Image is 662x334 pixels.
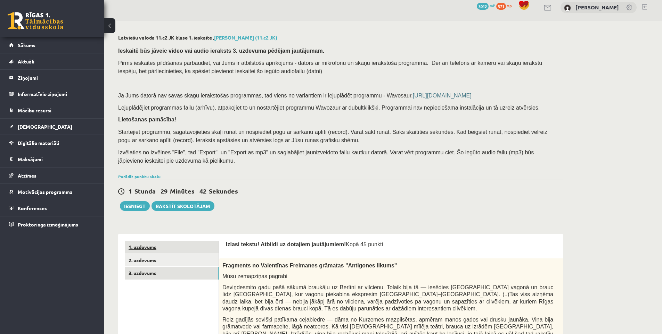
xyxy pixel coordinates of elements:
span: xp [507,3,512,8]
a: 2. uzdevums [125,254,219,267]
body: Визуальный текстовый редактор, wiswyg-editor-user-answer-47433982304000 [7,7,358,14]
a: Informatīvie ziņojumi [9,86,96,102]
span: Sekundes [209,187,238,195]
span: Startējiet programmu, sagatavojieties skaļi runāt un nospiediet pogu ar sarkanu aplīti (record). ... [118,129,547,143]
span: 42 [199,187,206,195]
a: Motivācijas programma [9,184,96,200]
span: Aktuāli [18,58,34,65]
img: Rodrigo Skuja [564,5,571,11]
button: Iesniegt [120,201,150,211]
span: Konferences [18,205,47,211]
span: 3012 [477,3,489,10]
span: 1 [129,187,132,195]
body: Визуальный текстовый редактор, wiswyg-editor-user-answer-47433976628660 [7,7,358,14]
span: Digitālie materiāli [18,140,59,146]
a: [URL][DOMAIN_NAME] [413,93,472,99]
span: Ja Jums datorā nav savas skaņu ierakstošas programmas, tad viens no variantiem ir lejuplādēt prog... [118,93,473,99]
a: Aktuāli [9,53,96,69]
span: Sākums [18,42,35,48]
span: Mūsu zemapziņas pagrabi [222,273,287,279]
a: Rīgas 1. Tālmācības vidusskola [8,12,63,29]
legend: Informatīvie ziņojumi [18,86,96,102]
body: Визуальный текстовый редактор, wiswyg-editor-user-answer-47433960697960 [7,7,358,14]
a: Konferences [9,200,96,216]
span: mP [490,3,495,8]
span: Atzīmes [18,172,36,179]
span: Lejuplādējiet programmas failu (arhīvu), atpakojiet to un nostartējiet programmu Wavozaur ar dubu... [118,105,540,111]
span: Mācību resursi [18,107,51,113]
span: Lietošanas pamācība! [118,117,176,122]
span: Motivācijas programma [18,189,73,195]
legend: Maksājumi [18,151,96,167]
a: 3012 mP [477,3,495,8]
a: Parādīt punktu skalu [118,174,161,179]
span: Stunda [134,187,156,195]
a: Proktoringa izmēģinājums [9,216,96,232]
body: Визуальный текстовый редактор, wiswyg-editor-user-answer-47433900091880 [7,7,358,14]
a: Maksājumi [9,151,96,167]
span: Izvēlaties no izvēlnes "File", tad "Export" un "Export as mp3" un saglabājiet jaunizveidoto failu... [118,149,534,164]
span: Fragments no Valentīnas Freimanes grāmatas "Antigones likums" [222,263,397,268]
a: 3. uzdevums [125,267,219,280]
span: Ieskaitē būs jāveic video vai audio ieraksts 3. uzdevuma pēdējam jautājumam. [118,48,324,54]
a: 1. uzdevums [125,241,219,254]
a: [DEMOGRAPHIC_DATA] [9,119,96,135]
span: Izlasi tekstu! Atbildi uz dotajiem jautājumiem! [226,241,346,247]
span: 571 [496,3,506,10]
span: [DEMOGRAPHIC_DATA] [18,123,72,130]
a: Rakstīt skolotājam [152,201,214,211]
span: 29 [161,187,167,195]
legend: Ziņojumi [18,70,96,86]
a: Sākums [9,37,96,53]
a: [PERSON_NAME] [575,4,619,11]
span: Pirms ieskaites pildīšanas pārbaudiet, vai Jums ir atbilstošs aprīkojums - dators ar mikrofonu un... [118,60,542,74]
a: Mācību resursi [9,102,96,118]
span: Kopā 45 punkti [346,241,383,247]
h2: Latviešu valoda 11.c2 JK klase 1. ieskaite , [118,35,563,41]
span: Minūtes [170,187,195,195]
a: 571 xp [496,3,515,8]
span: Deviņdesmito gadu pašā sākumā braukāju uz Berlīni ar vilcienu. Tolaik bija tā — iesēdies [GEOGRAP... [222,284,553,312]
a: Ziņojumi [9,70,96,86]
body: Визуальный текстовый редактор, wiswyg-editor-user-answer-47433900967040 [7,7,358,14]
a: Atzīmes [9,168,96,183]
a: Digitālie materiāli [9,135,96,151]
a: [PERSON_NAME] (11.c2 JK) [214,34,277,41]
span: Proktoringa izmēģinājums [18,221,78,228]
